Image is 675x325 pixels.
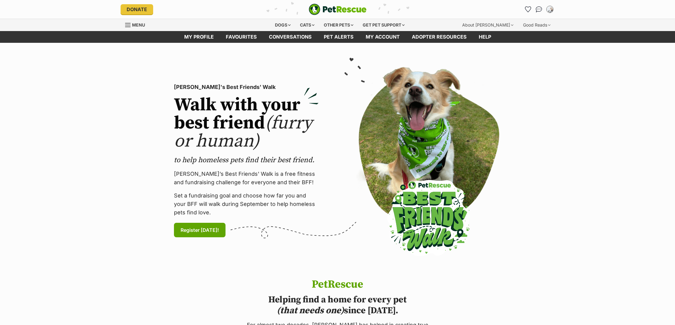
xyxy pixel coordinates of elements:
div: Good Reads [519,19,555,31]
a: Favourites [523,5,533,14]
a: Pet alerts [318,31,360,43]
a: Help [473,31,497,43]
a: Menu [125,19,149,30]
img: chat-41dd97257d64d25036548639549fe6c8038ab92f7586957e7f3b1b290dea8141.svg [536,6,542,12]
button: My account [545,5,555,14]
a: Register [DATE]! [174,223,226,237]
span: Register [DATE]! [181,226,219,234]
a: Adopter resources [406,31,473,43]
div: Dogs [271,19,295,31]
a: conversations [263,31,318,43]
div: Other pets [320,19,358,31]
p: [PERSON_NAME]'s Best Friends' Walk [174,83,319,91]
span: Menu [132,22,145,27]
a: Favourites [220,31,263,43]
ul: Account quick links [523,5,555,14]
span: (furry or human) [174,112,312,153]
a: PetRescue [309,4,367,15]
a: My account [360,31,406,43]
img: logo-e224e6f780fb5917bec1dbf3a21bbac754714ae5b6737aabdf751b685950b380.svg [309,4,367,15]
a: Conversations [534,5,544,14]
a: My profile [178,31,220,43]
div: Cats [296,19,319,31]
i: (that needs one) [277,305,344,316]
p: [PERSON_NAME]’s Best Friends' Walk is a free fitness and fundraising challenge for everyone and t... [174,170,319,187]
div: About [PERSON_NAME] [458,19,518,31]
p: to help homeless pets find their best friend. [174,155,319,165]
div: Get pet support [358,19,409,31]
h1: PetRescue [245,279,431,291]
img: Rikki Reid profile pic [547,6,553,12]
a: Donate [121,4,153,14]
h2: Helping find a home for every pet since [DATE]. [245,294,431,316]
p: Set a fundraising goal and choose how far you and your BFF will walk during September to help hom... [174,191,319,217]
h2: Walk with your best friend [174,96,319,150]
